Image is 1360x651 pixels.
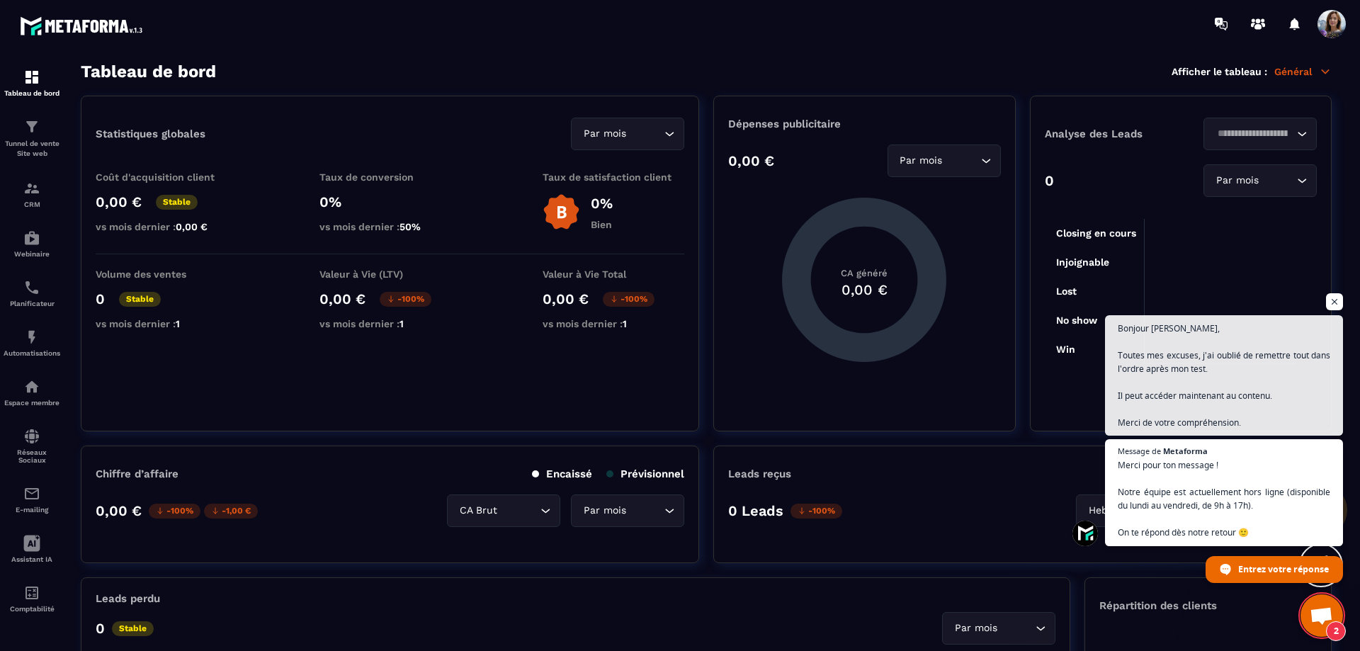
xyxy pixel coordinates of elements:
[4,574,60,623] a: accountantaccountantComptabilité
[4,250,60,258] p: Webinaire
[1099,599,1317,612] p: Répartition des clients
[1326,621,1346,641] span: 2
[629,503,661,519] input: Search for option
[603,292,654,307] p: -100%
[319,318,461,329] p: vs mois dernier :
[4,108,60,169] a: formationformationTunnel de vente Site web
[1118,447,1161,455] span: Message de
[942,612,1055,645] div: Search for option
[1045,128,1181,140] p: Analyse des Leads
[4,268,60,318] a: schedulerschedulerPlanificateur
[156,195,198,210] p: Stable
[176,221,208,232] span: 0,00 €
[1056,227,1136,239] tspan: Closing en cours
[543,171,684,183] p: Taux de satisfaction client
[23,118,40,135] img: formation
[1076,494,1196,527] div: Search for option
[96,592,160,605] p: Leads perdu
[96,502,142,519] p: 0,00 €
[1163,447,1208,455] span: Metaforma
[888,145,1001,177] div: Search for option
[447,494,560,527] div: Search for option
[1213,126,1293,142] input: Search for option
[96,171,237,183] p: Coût d'acquisition client
[81,62,216,81] h3: Tableau de bord
[951,621,1000,636] span: Par mois
[1238,557,1329,582] span: Entrez votre réponse
[319,193,461,210] p: 0%
[96,620,105,637] p: 0
[897,153,946,169] span: Par mois
[543,193,580,231] img: b-badge-o.b3b20ee6.svg
[399,221,421,232] span: 50%
[319,290,365,307] p: 0,00 €
[119,292,161,307] p: Stable
[204,504,258,519] p: -1,00 €
[629,126,661,142] input: Search for option
[591,195,613,212] p: 0%
[4,219,60,268] a: automationsautomationsWebinaire
[380,292,431,307] p: -100%
[946,153,977,169] input: Search for option
[543,290,589,307] p: 0,00 €
[1300,594,1343,637] div: Ouvrir le chat
[1118,322,1330,429] span: Bonjour [PERSON_NAME], Toutes mes excuses, j'ai oublié de remettre tout dans l'ordre après mon te...
[1118,458,1330,539] span: Merci pour ton message ! Notre équipe est actuellement hors ligne (disponible du lundi au vendred...
[500,503,537,519] input: Search for option
[96,290,105,307] p: 0
[1085,503,1162,519] span: Hebdomadaire
[23,584,40,601] img: accountant
[4,200,60,208] p: CRM
[571,494,684,527] div: Search for option
[4,524,60,574] a: Assistant IA
[20,13,147,39] img: logo
[1274,65,1332,78] p: Général
[23,180,40,197] img: formation
[1056,315,1098,326] tspan: No show
[23,279,40,296] img: scheduler
[23,428,40,445] img: social-network
[4,318,60,368] a: automationsautomationsAutomatisations
[543,268,684,280] p: Valeur à Vie Total
[728,152,774,169] p: 0,00 €
[571,118,684,150] div: Search for option
[4,417,60,475] a: social-networksocial-networkRéseaux Sociaux
[4,300,60,307] p: Planificateur
[23,230,40,247] img: automations
[532,468,592,480] p: Encaissé
[1203,164,1317,197] div: Search for option
[149,504,200,519] p: -100%
[1045,172,1054,189] p: 0
[399,318,404,329] span: 1
[4,605,60,613] p: Comptabilité
[96,193,142,210] p: 0,00 €
[23,378,40,395] img: automations
[1203,118,1317,150] div: Search for option
[728,502,783,519] p: 0 Leads
[23,69,40,86] img: formation
[591,219,613,230] p: Bien
[319,171,461,183] p: Taux de conversion
[176,318,180,329] span: 1
[4,368,60,417] a: automationsautomationsEspace membre
[96,268,237,280] p: Volume des ventes
[1262,173,1293,188] input: Search for option
[1056,285,1077,297] tspan: Lost
[4,475,60,524] a: emailemailE-mailing
[1000,621,1032,636] input: Search for option
[1172,66,1267,77] p: Afficher le tableau :
[4,399,60,407] p: Espace membre
[4,506,60,514] p: E-mailing
[543,318,684,329] p: vs mois dernier :
[96,318,237,329] p: vs mois dernier :
[728,468,791,480] p: Leads reçus
[23,485,40,502] img: email
[4,89,60,97] p: Tableau de bord
[1213,173,1262,188] span: Par mois
[319,268,461,280] p: Valeur à Vie (LTV)
[606,468,684,480] p: Prévisionnel
[4,448,60,464] p: Réseaux Sociaux
[23,329,40,346] img: automations
[4,169,60,219] a: formationformationCRM
[580,503,629,519] span: Par mois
